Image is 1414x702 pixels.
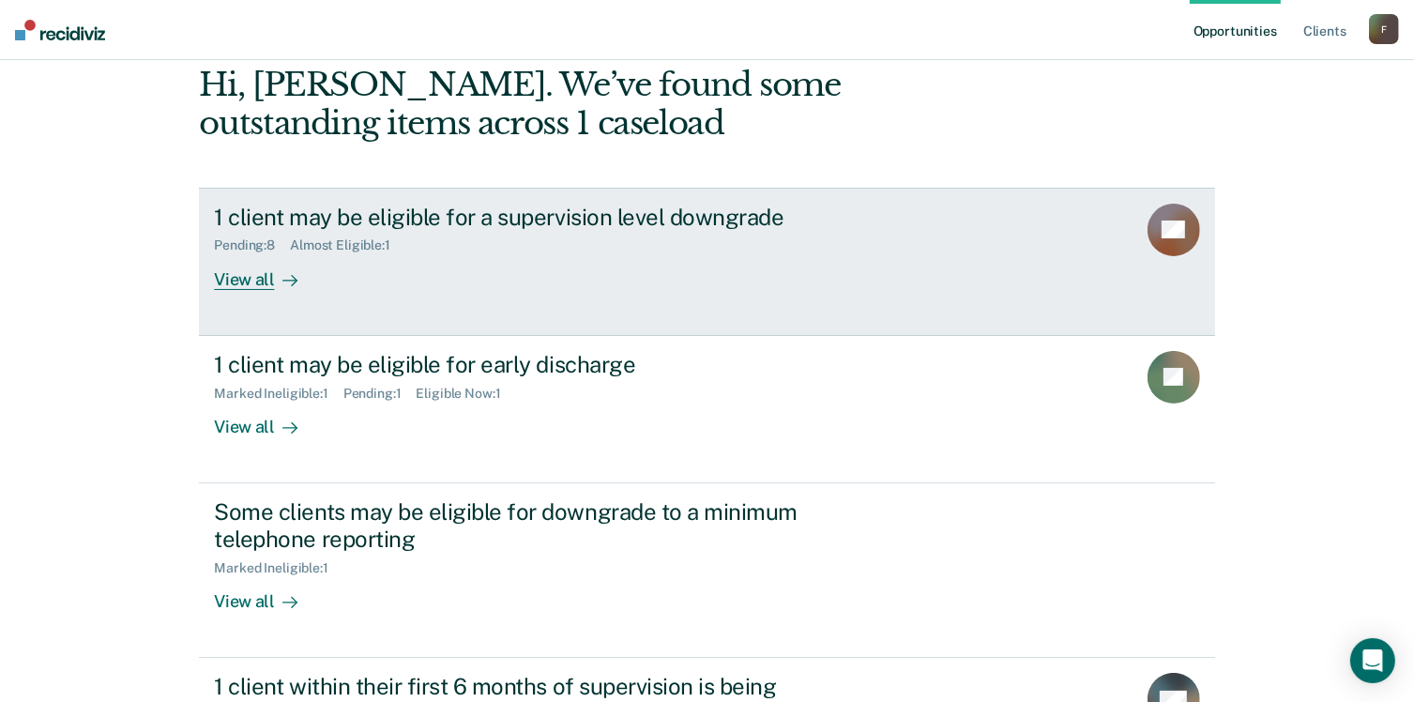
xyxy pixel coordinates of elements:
[290,237,405,253] div: Almost Eligible : 1
[214,351,873,378] div: 1 client may be eligible for early discharge
[417,386,516,402] div: Eligible Now : 1
[214,237,290,253] div: Pending : 8
[214,253,319,290] div: View all
[343,386,417,402] div: Pending : 1
[214,575,319,612] div: View all
[214,498,873,553] div: Some clients may be eligible for downgrade to a minimum telephone reporting
[214,386,342,402] div: Marked Ineligible : 1
[214,560,342,576] div: Marked Ineligible : 1
[199,483,1214,658] a: Some clients may be eligible for downgrade to a minimum telephone reportingMarked Ineligible:1Vie...
[199,336,1214,483] a: 1 client may be eligible for early dischargeMarked Ineligible:1Pending:1Eligible Now:1View all
[199,188,1214,336] a: 1 client may be eligible for a supervision level downgradePending:8Almost Eligible:1View all
[214,204,873,231] div: 1 client may be eligible for a supervision level downgrade
[1369,14,1399,44] button: F
[1350,638,1395,683] div: Open Intercom Messenger
[15,20,105,40] img: Recidiviz
[199,66,1011,143] div: Hi, [PERSON_NAME]. We’ve found some outstanding items across 1 caseload
[214,401,319,437] div: View all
